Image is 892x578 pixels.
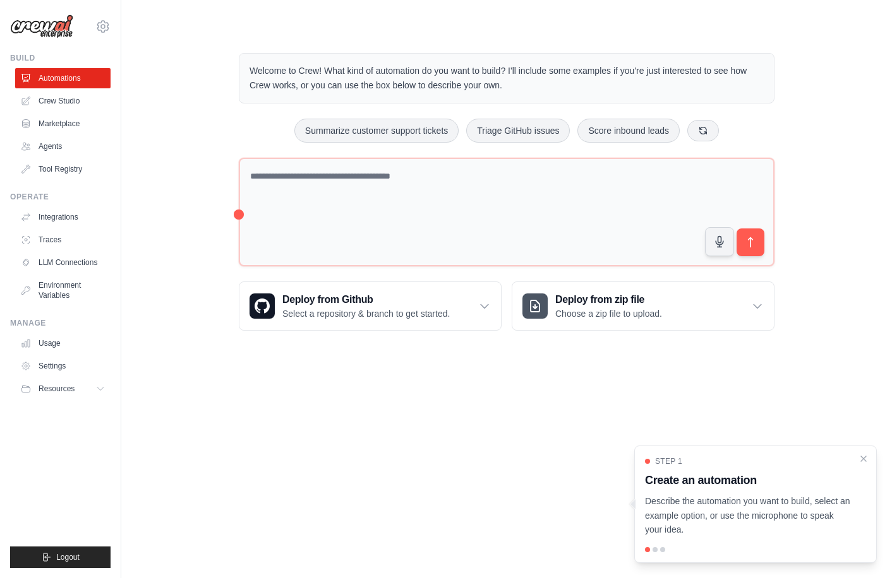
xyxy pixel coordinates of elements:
[15,333,111,353] a: Usage
[15,230,111,250] a: Traces
[577,119,680,143] button: Score inbound leads
[250,64,764,93] p: Welcome to Crew! What kind of automation do you want to build? I'll include some examples if you'...
[15,68,111,88] a: Automations
[555,292,662,307] h3: Deploy from zip file
[655,456,682,466] span: Step 1
[15,136,111,156] a: Agents
[15,91,111,111] a: Crew Studio
[10,53,111,63] div: Build
[10,546,111,568] button: Logout
[10,318,111,328] div: Manage
[645,471,851,489] h3: Create an automation
[10,15,73,38] img: Logo
[555,307,662,320] p: Choose a zip file to upload.
[282,307,450,320] p: Select a repository & branch to get started.
[645,494,851,537] p: Describe the automation you want to build, select an example option, or use the microphone to spe...
[859,454,869,464] button: Close walkthrough
[15,252,111,273] a: LLM Connections
[56,552,80,562] span: Logout
[294,119,459,143] button: Summarize customer support tickets
[829,517,892,578] iframe: Chat Widget
[15,356,111,376] a: Settings
[39,384,75,394] span: Resources
[466,119,570,143] button: Triage GitHub issues
[15,159,111,179] a: Tool Registry
[10,192,111,202] div: Operate
[282,292,450,307] h3: Deploy from Github
[15,114,111,134] a: Marketplace
[15,379,111,399] button: Resources
[15,207,111,227] a: Integrations
[15,275,111,305] a: Environment Variables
